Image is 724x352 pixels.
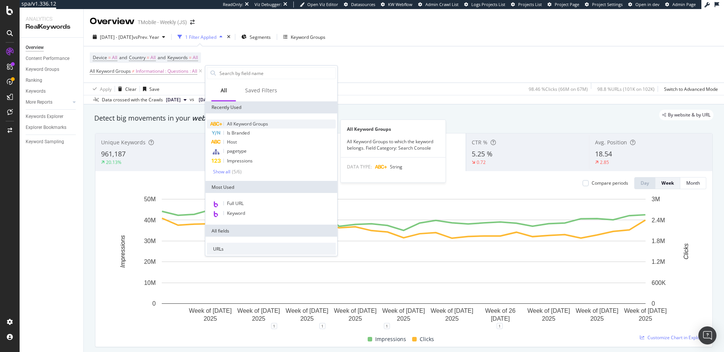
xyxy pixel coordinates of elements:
span: Clicks [420,335,434,344]
span: = [147,54,149,61]
a: Ranking [26,77,78,84]
text: Week of [DATE] [382,308,425,314]
a: Content Performance [26,55,78,63]
button: Save [140,83,160,95]
span: Country [129,54,146,61]
span: Open Viz Editor [307,2,338,7]
span: All Keyword Groups [227,121,268,127]
button: Switch to Advanced Mode [661,83,718,95]
div: Keyword Groups [291,34,325,40]
a: Admin Page [665,2,696,8]
div: Show all [213,169,230,174]
div: Viz Debugger: [255,2,282,8]
button: [DATE] [163,95,190,104]
a: Projects List [511,2,542,8]
div: legacy label [659,110,713,120]
div: arrow-right-arrow-left [190,20,195,25]
text: 2025 [204,315,217,322]
text: Week of [DATE] [431,308,473,314]
text: 2025 [542,315,555,322]
span: Host [227,139,237,145]
a: Overview [26,44,78,52]
div: 1 [319,323,325,329]
text: 1.2M [652,259,665,265]
div: Most Used [206,181,337,193]
span: 5.25 % [472,149,492,158]
div: A chart. [101,195,706,326]
text: 50M [144,196,156,202]
text: Week of [DATE] [286,308,328,314]
a: Datasources [344,2,375,8]
span: All [193,52,198,63]
text: [DATE] [491,315,510,322]
span: Device [93,54,107,61]
div: All Keyword Groups to which the keyword belongs. Field Category: Search Console [341,138,446,151]
div: Analytics [26,15,77,23]
span: 2024 Jul. 27th [199,96,213,103]
text: Week of [DATE] [237,308,280,314]
text: 2025 [590,315,604,322]
span: 2025 Aug. 1st [166,96,181,103]
a: KW Webflow [381,2,413,8]
span: and [119,54,127,61]
button: Apply [90,83,112,95]
div: Keywords [26,87,46,95]
span: vs Prev. Year [133,34,159,40]
a: Logs Projects List [464,2,505,8]
span: Is Branded [227,130,250,136]
span: 961,187 [101,149,126,158]
div: TMobile - Weekly (JS) [138,18,187,26]
button: Week [655,177,680,189]
button: Day [634,177,655,189]
div: All [221,87,227,94]
div: Keywords Explorer [26,113,63,121]
div: 1 [384,323,390,329]
div: Compare periods [592,180,628,186]
div: Day [641,180,649,186]
div: 98.8 % URLs ( 101K on 102K ) [597,86,655,92]
input: Search by field name [219,67,336,79]
div: Content Performance [26,55,69,63]
button: Month [680,177,706,189]
span: By website & by URL [668,113,710,117]
div: URLs [207,243,336,255]
span: = [108,54,111,61]
span: All Keyword Groups [90,68,131,74]
div: Keyword Groups [26,66,59,73]
text: 2025 [639,315,652,322]
text: Week of [DATE] [334,308,377,314]
span: Keyword [227,210,245,216]
span: Impressions [375,335,406,344]
a: Open in dev [628,2,660,8]
text: 2025 [348,315,362,322]
span: Informational : Questions : All [136,66,197,77]
span: Keywords [167,54,188,61]
a: Keyword Sampling [26,138,78,146]
a: More Reports [26,98,71,106]
div: Clear [125,86,137,92]
span: DATA TYPE: [347,164,372,170]
span: Project Settings [592,2,623,7]
div: RealKeywords [26,23,77,31]
text: Week of [DATE] [624,308,667,314]
button: [DATE] [196,95,222,104]
div: Explorer Bookmarks [26,124,66,132]
a: Project Page [548,2,579,8]
text: 2.4M [652,217,665,223]
button: Segments [238,31,274,43]
text: 30M [144,238,156,244]
text: 2025 [445,315,459,322]
span: Open in dev [635,2,660,7]
div: ( 5 / 6 ) [230,168,242,175]
span: Unique Keywords [101,139,146,146]
text: 40M [144,217,156,223]
button: [DATE] - [DATE]vsPrev. Year [90,31,168,43]
a: Admin Crawl List [418,2,459,8]
a: Keyword Groups [26,66,78,73]
div: Save [149,86,160,92]
div: 1 Filter Applied [185,34,216,40]
text: 1.8M [652,238,665,244]
text: Week of 26 [485,308,516,314]
span: Datasources [351,2,375,7]
div: 98.46 % Clicks ( 66M on 67M ) [529,86,588,92]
